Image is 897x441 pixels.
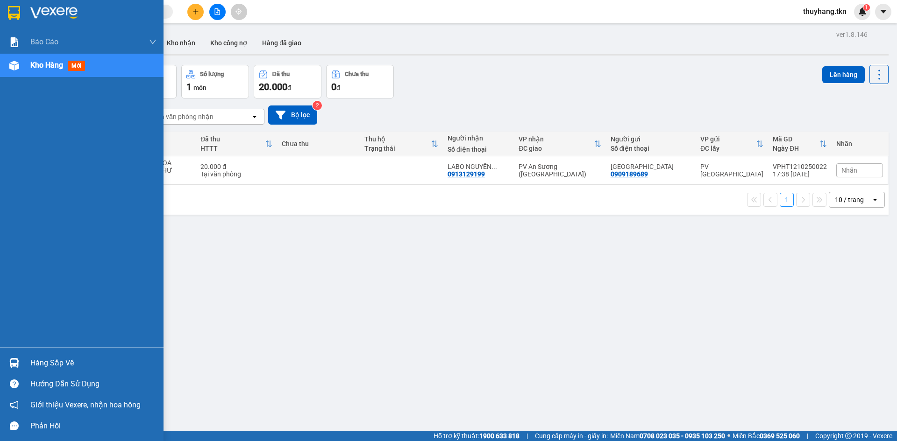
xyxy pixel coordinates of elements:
[10,421,19,430] span: message
[9,358,19,368] img: warehouse-icon
[203,32,255,54] button: Kho công nợ
[9,37,19,47] img: solution-icon
[519,145,593,152] div: ĐC giao
[268,105,317,125] button: Bộ lọc
[696,132,768,156] th: Toggle SortBy
[360,132,443,156] th: Toggle SortBy
[448,146,509,153] div: Số điện thoại
[10,379,19,388] span: question-circle
[200,71,224,77] div: Số lượng
[611,163,691,170] div: VIỆT ÚC
[733,431,800,441] span: Miền Bắc
[30,399,141,411] span: Giới thiệu Vexere, nhận hoa hồng
[209,4,226,20] button: file-add
[159,32,203,54] button: Kho nhận
[326,65,394,98] button: Chưa thu0đ
[479,432,520,440] strong: 1900 633 818
[30,36,58,48] span: Báo cáo
[336,84,340,91] span: đ
[364,135,431,143] div: Thu hộ
[773,145,819,152] div: Ngày ĐH
[773,170,827,178] div: 17:38 [DATE]
[807,431,808,441] span: |
[700,135,756,143] div: VP gửi
[871,196,879,203] svg: open
[535,431,608,441] span: Cung cấp máy in - giấy in:
[235,8,242,15] span: aim
[519,163,601,178] div: PV An Sương ([GEOGRAPHIC_DATA])
[287,84,291,91] span: đ
[845,433,852,439] span: copyright
[841,167,857,174] span: Nhãn
[10,400,19,409] span: notification
[200,170,272,178] div: Tại văn phòng
[345,71,369,77] div: Chưa thu
[254,65,321,98] button: Đã thu20.000đ
[9,61,19,70] img: warehouse-icon
[331,81,336,92] span: 0
[30,356,157,370] div: Hàng sắp về
[149,38,157,46] span: down
[640,432,725,440] strong: 0708 023 035 - 0935 103 250
[231,4,247,20] button: aim
[611,135,691,143] div: Người gửi
[700,145,756,152] div: ĐC lấy
[193,84,206,91] span: món
[313,101,322,110] sup: 2
[200,145,265,152] div: HTTT
[200,163,272,170] div: 20.000 đ
[30,419,157,433] div: Phản hồi
[611,170,648,178] div: 0909189689
[181,65,249,98] button: Số lượng1món
[610,431,725,441] span: Miền Nam
[255,32,309,54] button: Hàng đã giao
[514,132,605,156] th: Toggle SortBy
[836,140,883,147] div: Nhãn
[879,7,888,16] span: caret-down
[251,113,258,120] svg: open
[835,195,864,204] div: 10 / trang
[196,132,277,156] th: Toggle SortBy
[30,61,63,70] span: Kho hàng
[272,71,290,77] div: Đã thu
[875,4,891,20] button: caret-down
[863,4,870,11] sup: 1
[200,135,265,143] div: Đã thu
[149,112,214,121] div: Chọn văn phòng nhận
[68,61,85,71] span: mới
[858,7,867,16] img: icon-new-feature
[527,431,528,441] span: |
[773,163,827,170] div: VPHT1210250022
[30,377,157,391] div: Hướng dẫn sử dụng
[491,163,497,170] span: ...
[611,145,691,152] div: Số điện thoại
[822,66,865,83] button: Lên hàng
[773,135,819,143] div: Mã GD
[214,8,221,15] span: file-add
[780,193,794,207] button: 1
[836,29,868,40] div: ver 1.8.146
[259,81,287,92] span: 20.000
[796,6,854,17] span: thuyhang.tkn
[448,170,485,178] div: 0913129199
[865,4,868,11] span: 1
[8,6,20,20] img: logo-vxr
[364,145,431,152] div: Trạng thái
[282,140,356,147] div: Chưa thu
[192,8,199,15] span: plus
[187,4,204,20] button: plus
[760,432,800,440] strong: 0369 525 060
[448,134,509,142] div: Người nhận
[727,434,730,438] span: ⚪️
[448,163,509,170] div: LABO NGUYỄN LONG
[186,81,192,92] span: 1
[700,163,763,178] div: PV [GEOGRAPHIC_DATA]
[768,132,832,156] th: Toggle SortBy
[434,431,520,441] span: Hỗ trợ kỹ thuật:
[519,135,593,143] div: VP nhận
